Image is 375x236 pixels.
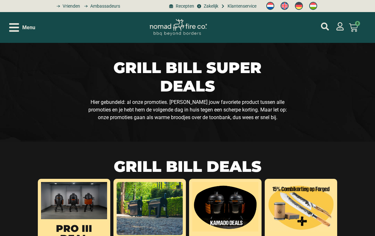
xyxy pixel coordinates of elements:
img: Pro III Kamado BBQ [41,182,107,219]
a: mijn account [336,22,344,30]
h1: Grill Bill Super Deals [85,59,290,95]
img: KAMADO DEALS Acties [192,182,258,232]
a: Switch to Duits [292,0,306,12]
h2: GRILL BILL Deals [30,158,345,176]
a: 0 [341,19,365,36]
a: Switch to Hongaars [306,0,320,12]
a: grill bill zakeljk [196,3,218,10]
img: smokey bandit [117,182,183,235]
a: Switch to Engels [277,0,292,12]
img: Engels [281,2,289,10]
img: Duits [295,2,303,10]
span: Recepten [174,3,194,10]
a: BBQ recepten [168,3,194,10]
a: grill bill ambassadors [82,3,120,10]
img: Nederlands [266,2,274,10]
div: Open/Close Menu [9,22,35,33]
img: Hongaars [309,2,317,10]
span: 0 [355,21,360,26]
a: mijn account [321,23,329,30]
img: Nomad Logo [150,19,207,36]
span: Klantenservice [226,3,256,10]
span: Ambassadeurs [89,3,120,10]
a: grill bill klantenservice [220,3,256,10]
p: Hier gebundeld: al onze promoties. [PERSON_NAME] jouw favoriete product tussen alle promoties en ... [85,98,290,121]
img: forged combideal [268,182,334,232]
span: Zakelijk [202,3,218,10]
span: Vrienden [61,3,80,10]
a: grill bill vrienden [54,3,80,10]
span: Menu [22,24,35,31]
